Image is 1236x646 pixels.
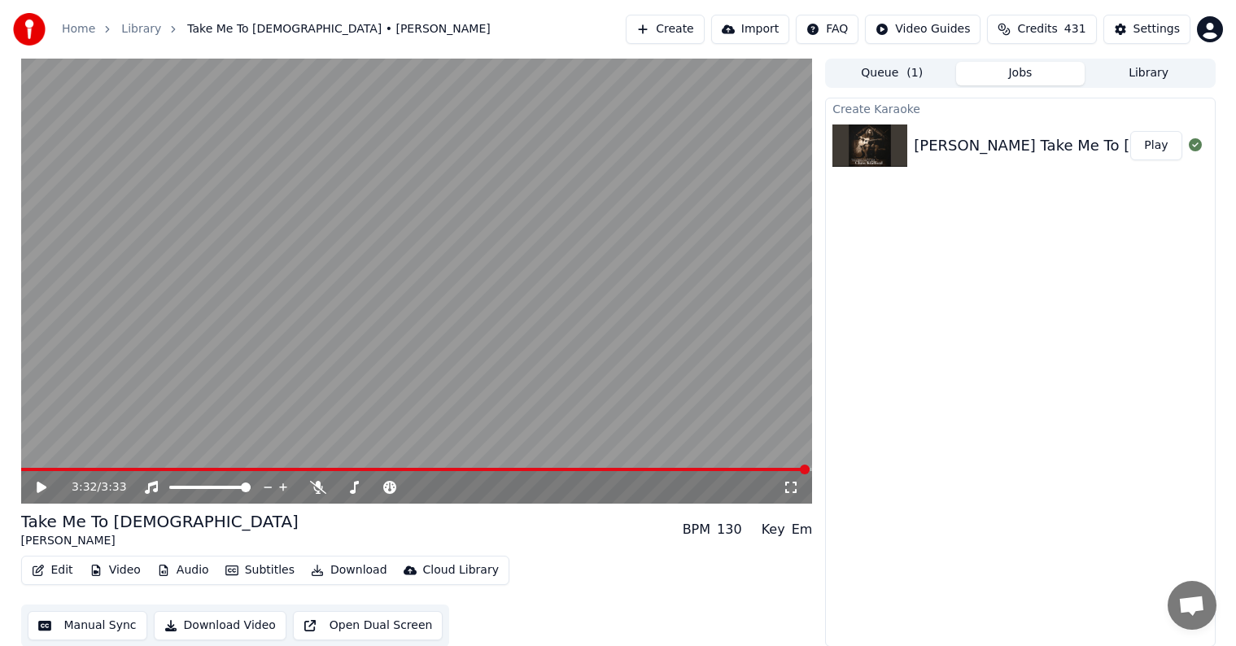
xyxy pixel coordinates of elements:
[1130,131,1181,160] button: Play
[762,520,785,539] div: Key
[72,479,97,495] span: 3:32
[83,559,147,582] button: Video
[711,15,789,44] button: Import
[121,21,161,37] a: Library
[28,611,147,640] button: Manual Sync
[304,559,394,582] button: Download
[865,15,981,44] button: Video Guides
[796,15,858,44] button: FAQ
[1133,21,1180,37] div: Settings
[101,479,126,495] span: 3:33
[1168,581,1216,630] a: Åben chat
[1017,21,1057,37] span: Credits
[62,21,491,37] nav: breadcrumb
[293,611,443,640] button: Open Dual Screen
[956,62,1085,85] button: Jobs
[423,562,499,578] div: Cloud Library
[1085,62,1213,85] button: Library
[826,98,1214,118] div: Create Karaoke
[792,520,813,539] div: Em
[21,533,299,549] div: [PERSON_NAME]
[62,21,95,37] a: Home
[154,611,286,640] button: Download Video
[1064,21,1086,37] span: 431
[219,559,301,582] button: Subtitles
[21,510,299,533] div: Take Me To [DEMOGRAPHIC_DATA]
[987,15,1096,44] button: Credits431
[717,520,742,539] div: 130
[683,520,710,539] div: BPM
[828,62,956,85] button: Queue
[72,479,111,495] div: /
[13,13,46,46] img: youka
[1103,15,1190,44] button: Settings
[626,15,705,44] button: Create
[151,559,216,582] button: Audio
[187,21,490,37] span: Take Me To [DEMOGRAPHIC_DATA] • [PERSON_NAME]
[25,559,80,582] button: Edit
[906,65,923,81] span: ( 1 )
